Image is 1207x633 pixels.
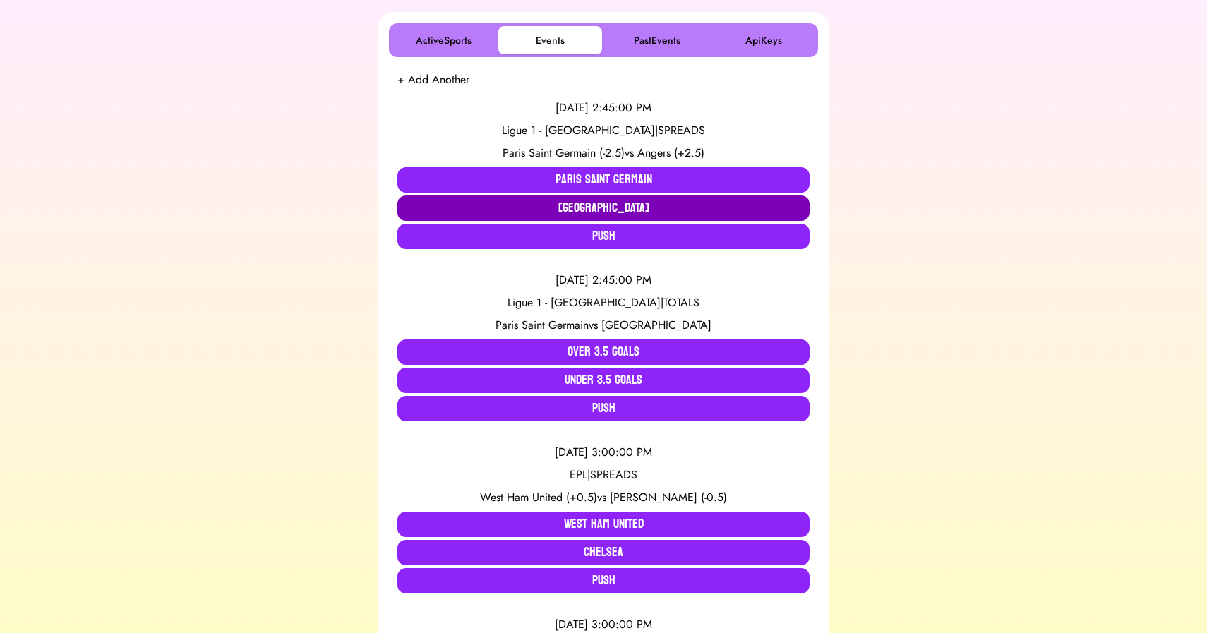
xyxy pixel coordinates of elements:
span: Paris Saint Germain [496,317,589,333]
span: [GEOGRAPHIC_DATA] [601,317,711,333]
button: Push [397,568,810,593]
button: Over 3.5 Goals [397,339,810,365]
button: Push [397,396,810,421]
button: + Add Another [397,71,469,88]
div: Ligue 1 - [GEOGRAPHIC_DATA] | SPREADS [397,122,810,139]
div: [DATE] 2:45:00 PM [397,272,810,289]
button: Under 3.5 Goals [397,368,810,393]
div: [DATE] 3:00:00 PM [397,616,810,633]
button: PastEvents [605,26,709,54]
div: [DATE] 2:45:00 PM [397,100,810,116]
button: West Ham United [397,512,810,537]
button: ActiveSports [392,26,496,54]
div: Ligue 1 - [GEOGRAPHIC_DATA] | TOTALS [397,294,810,311]
button: Paris Saint Germain [397,167,810,193]
span: West Ham United (+0.5) [480,489,597,505]
span: Angers (+2.5) [637,145,704,161]
span: [PERSON_NAME] (-0.5) [610,489,727,505]
div: EPL | SPREADS [397,466,810,483]
button: Events [498,26,602,54]
div: vs [397,317,810,334]
button: ApiKeys [711,26,815,54]
div: vs [397,145,810,162]
button: Push [397,224,810,249]
button: [GEOGRAPHIC_DATA] [397,195,810,221]
div: [DATE] 3:00:00 PM [397,444,810,461]
span: Paris Saint Germain (-2.5) [503,145,625,161]
div: vs [397,489,810,506]
button: Chelsea [397,540,810,565]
